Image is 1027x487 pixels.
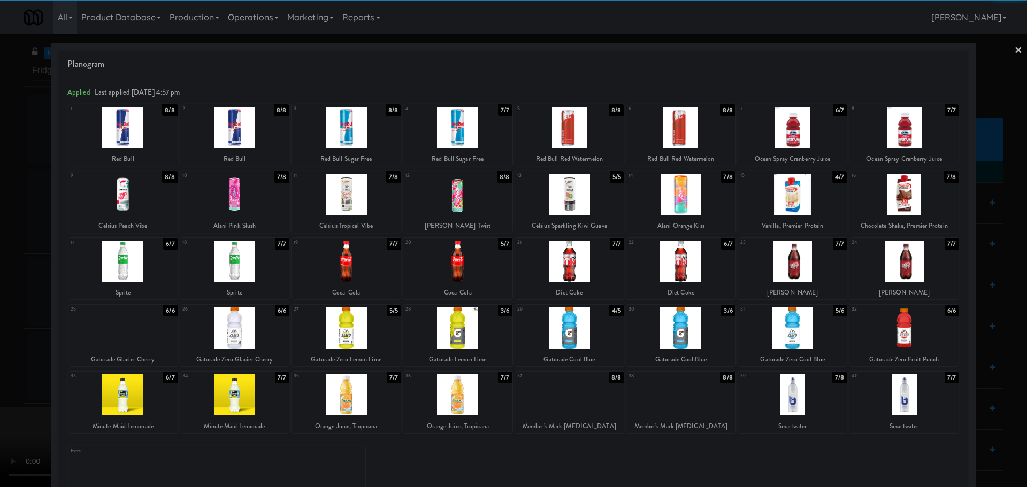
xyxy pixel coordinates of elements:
div: 39 [740,372,793,381]
div: 5/6 [833,305,847,316]
div: Red Bull Red Watermelon [626,152,735,166]
div: 336/7Minute Maid Lemonade [68,372,178,433]
div: 378/8Member’s Mark [MEDICAL_DATA] [515,372,624,433]
div: 27 [294,305,346,314]
div: 12 [405,171,458,180]
div: 326/6Gatorade Zero Fruit Punch [849,305,959,366]
div: 128/8[PERSON_NAME] Twist [403,171,512,233]
div: Gatorade Cool Blue [628,353,734,366]
div: 315/6Gatorade Zero Cool Blue [738,305,847,366]
div: 8/8 [609,104,624,116]
div: Gatorade Cool Blue [626,353,735,366]
div: 347/7Minute Maid Lemonade [180,372,289,433]
div: 16 [852,171,904,180]
div: 8/8 [720,372,735,383]
div: Member’s Mark [MEDICAL_DATA] [517,420,623,433]
div: Orange Juice, Tropicana [405,420,511,433]
span: Planogram [67,56,960,72]
div: 28/8Red Bull [180,104,289,166]
div: 7/7 [945,372,959,383]
div: 6 [629,104,681,113]
div: Ocean Spray Cranberry Juice [849,152,959,166]
div: 7/7 [610,238,624,250]
div: Celsius Sparkling Kiwi Guava [515,219,624,233]
div: Diet Coke [515,286,624,299]
div: Red Bull Red Watermelon [515,152,624,166]
div: 303/6Gatorade Cool Blue [626,305,735,366]
div: 24 [852,238,904,247]
div: 256/6Gatorade Glacier Cherry [68,305,178,366]
div: 7/7 [275,372,289,383]
div: 7/7 [387,372,401,383]
div: Red Bull [70,152,176,166]
div: Celsius Sparkling Kiwi Guava [517,219,623,233]
div: Orange Juice, Tropicana [403,420,512,433]
div: Celsius Peach Vibe [70,219,176,233]
div: 8/8 [386,104,401,116]
div: 23 [740,238,793,247]
a: × [1014,34,1023,67]
div: Member’s Mark [MEDICAL_DATA] [515,420,624,433]
div: 5/7 [498,238,512,250]
div: 7/7 [945,238,959,250]
div: 7/7 [833,238,847,250]
div: 28 [405,305,458,314]
div: 31 [740,305,793,314]
div: [PERSON_NAME] Twist [405,219,511,233]
div: 226/7Diet Coke [626,238,735,299]
div: Celsius Tropical Vibe [292,219,401,233]
div: 8/8 [274,104,289,116]
div: 30 [629,305,681,314]
div: 275/5Gatorade Zero Lemon Lime [292,305,401,366]
div: 36 [405,372,458,381]
div: [PERSON_NAME] [851,286,957,299]
div: Diet Coke [628,286,734,299]
div: [PERSON_NAME] [849,286,959,299]
div: 21 [517,238,570,247]
div: Gatorade Zero Lemon Lime [293,353,399,366]
div: 7/7 [498,372,512,383]
div: 20 [405,238,458,247]
div: Red Bull Red Watermelon [517,152,623,166]
div: Smartwater [851,420,957,433]
div: 37 [517,372,570,381]
div: 6/6 [945,305,959,316]
div: 407/7Smartwater [849,372,959,433]
div: Celsius Tropical Vibe [293,219,399,233]
div: Sprite [68,286,178,299]
div: 29 [517,305,570,314]
div: 294/5Gatorade Cool Blue [515,305,624,366]
div: Alani Pink Slush [182,219,288,233]
div: 7/8 [832,372,847,383]
div: Smartwater [849,420,959,433]
div: 7/7 [945,104,959,116]
div: Red Bull Sugar Free [293,152,399,166]
div: Gatorade Lemon Lime [405,353,511,366]
div: 283/6Gatorade Lemon Lime [403,305,512,366]
div: 187/7Sprite [180,238,289,299]
div: 237/7[PERSON_NAME] [738,238,847,299]
div: Minute Maid Lemonade [68,420,178,433]
div: Orange Juice, Tropicana [292,420,401,433]
div: 34 [182,372,235,381]
div: 9 [71,171,123,180]
div: 8/8 [609,372,624,383]
div: Gatorade Zero Glacier Cherry [182,353,288,366]
div: Coca-Cola [292,286,401,299]
div: Chocolate Shake, Premier Protein [849,219,959,233]
div: Red Bull [182,152,288,166]
div: Ocean Spray Cranberry Juice [740,152,846,166]
div: Smartwater [740,420,846,433]
div: 18/8Red Bull [68,104,178,166]
div: 6/7 [721,238,735,250]
div: Red Bull Red Watermelon [628,152,734,166]
div: Sprite [180,286,289,299]
div: 38/8Red Bull Sugar Free [292,104,401,166]
span: Applied [67,87,90,97]
div: 98/8Celsius Peach Vibe [68,171,178,233]
div: 6/7 [833,104,847,116]
div: 7/8 [386,171,401,183]
div: 205/7Coca-Cola [403,238,512,299]
div: 4 [405,104,458,113]
div: 14 [629,171,681,180]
